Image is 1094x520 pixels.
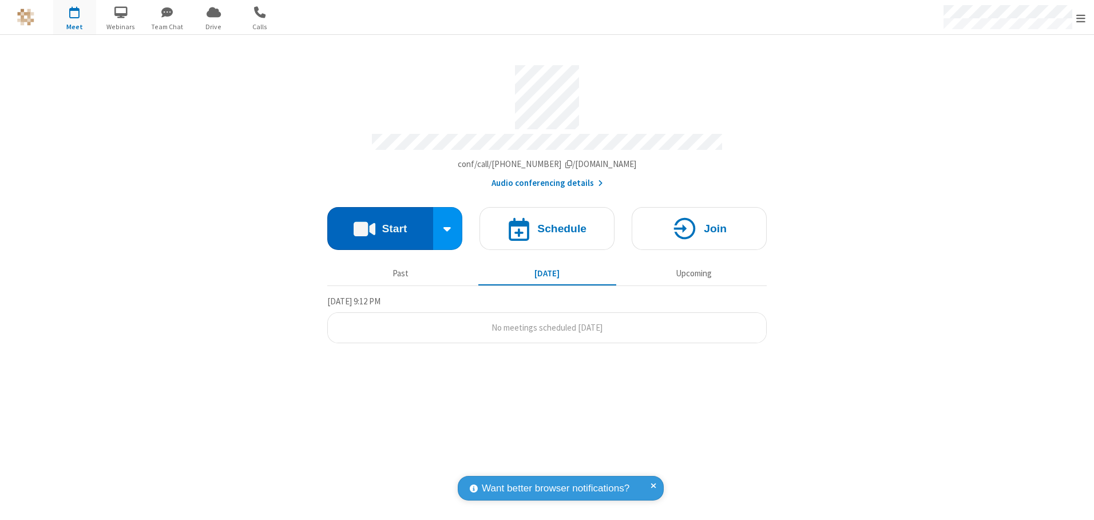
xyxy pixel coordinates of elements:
h4: Join [704,223,727,234]
span: Copy my meeting room link [458,158,637,169]
span: Calls [239,22,282,32]
h4: Schedule [537,223,586,234]
button: Start [327,207,433,250]
img: QA Selenium DO NOT DELETE OR CHANGE [17,9,34,26]
button: [DATE] [478,263,616,284]
span: No meetings scheduled [DATE] [491,322,603,333]
button: Upcoming [625,263,763,284]
div: Start conference options [433,207,463,250]
button: Copy my meeting room linkCopy my meeting room link [458,158,637,171]
section: Today's Meetings [327,295,767,344]
button: Past [332,263,470,284]
button: Audio conferencing details [491,177,603,190]
span: Want better browser notifications? [482,481,629,496]
span: [DATE] 9:12 PM [327,296,380,307]
span: Drive [192,22,235,32]
button: Join [632,207,767,250]
span: Meet [53,22,96,32]
span: Team Chat [146,22,189,32]
h4: Start [382,223,407,234]
span: Webinars [100,22,142,32]
section: Account details [327,57,767,190]
button: Schedule [479,207,615,250]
